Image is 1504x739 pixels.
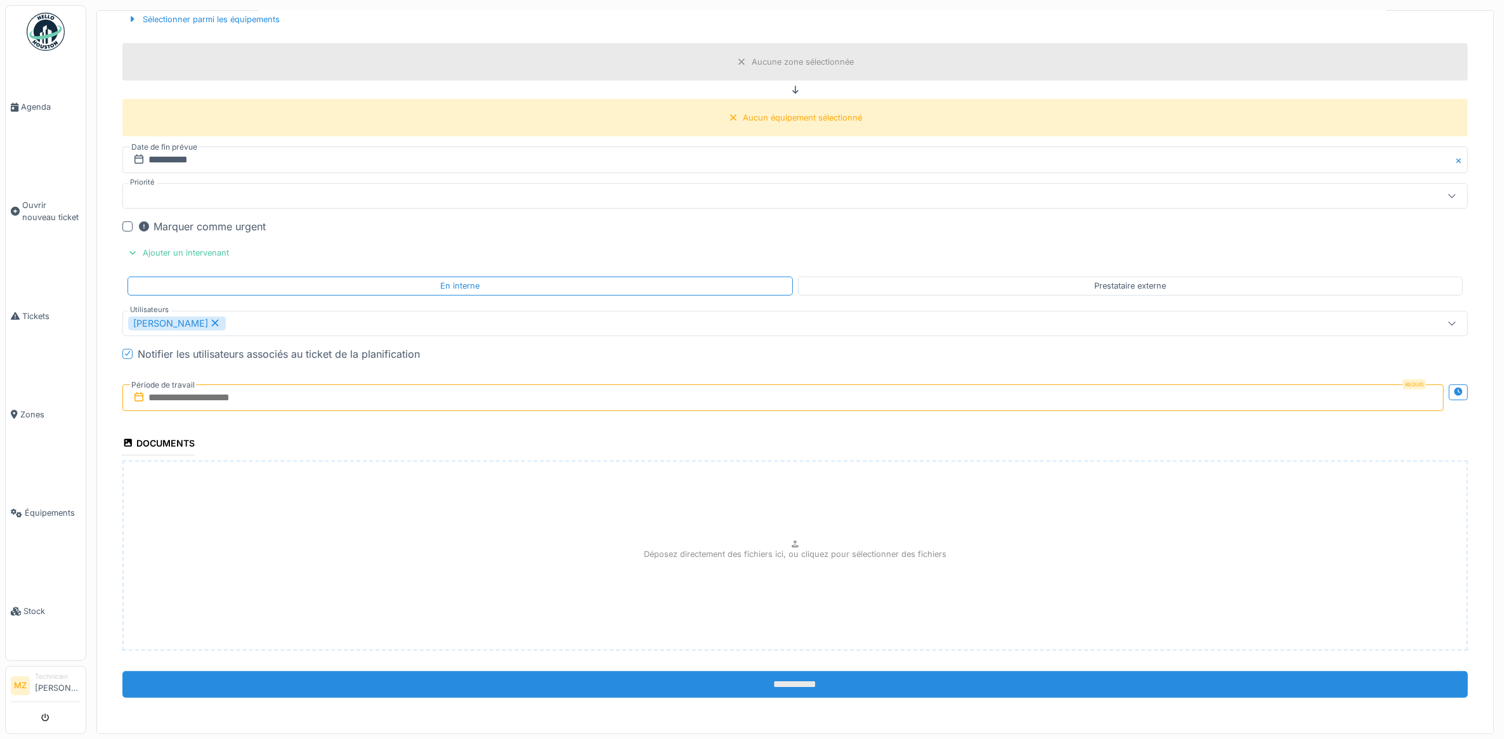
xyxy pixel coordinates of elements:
button: Close [1454,147,1468,173]
span: Stock [23,605,81,617]
div: En interne [440,280,480,292]
a: MZ Technicien[PERSON_NAME] [11,672,81,702]
img: Badge_color-CXgf-gQk.svg [27,13,65,51]
div: Documents [122,434,195,455]
a: Équipements [6,464,86,562]
div: Prestataire externe [1094,280,1166,292]
label: Date de fin prévue [130,140,199,154]
div: Ajouter un intervenant [122,244,234,261]
div: Technicien [35,672,81,681]
div: Sélectionner parmi les équipements [122,11,285,28]
a: Agenda [6,58,86,156]
a: Zones [6,365,86,464]
span: Agenda [21,101,81,113]
li: [PERSON_NAME] [35,672,81,699]
div: Aucune zone sélectionnée [752,56,854,68]
label: Priorité [128,177,157,188]
span: Tickets [22,310,81,322]
li: MZ [11,676,30,695]
a: Stock [6,562,86,660]
div: Aucun équipement sélectionné [743,112,863,124]
p: Déposez directement des fichiers ici, ou cliquez pour sélectionner des fichiers [644,548,946,560]
div: Requis [1403,379,1426,389]
div: Notifier les utilisateurs associés au ticket de la planification [138,346,420,362]
span: Équipements [25,507,81,519]
label: Période de travail [130,378,196,392]
div: [PERSON_NAME] [128,317,226,330]
span: Ouvrir nouveau ticket [22,199,81,223]
div: Marquer comme urgent [138,219,266,234]
a: Tickets [6,267,86,365]
a: Ouvrir nouveau ticket [6,156,86,266]
span: Zones [20,409,81,421]
label: Utilisateurs [128,304,171,315]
